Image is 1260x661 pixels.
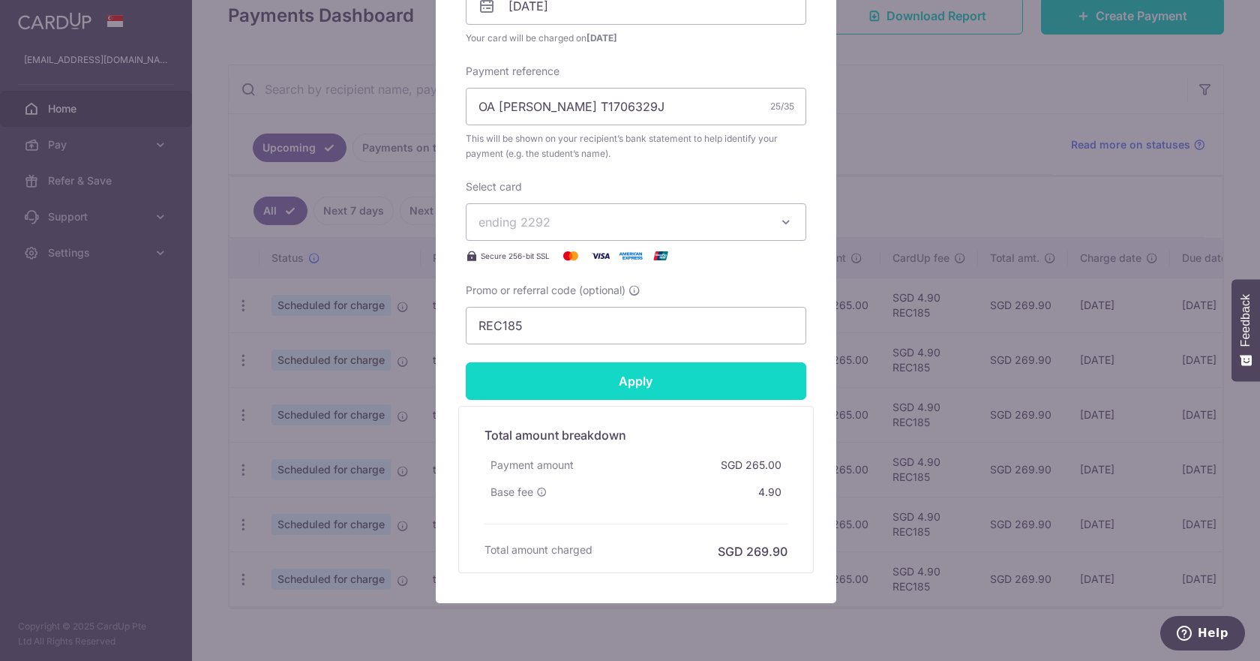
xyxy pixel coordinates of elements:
label: Payment reference [466,64,559,79]
span: Feedback [1239,294,1252,347]
span: Promo or referral code (optional) [466,283,625,298]
div: 4.90 [752,479,787,506]
div: Payment amount [484,452,580,479]
span: ending 2292 [478,215,550,230]
input: Apply [466,362,806,400]
label: Select card [466,179,522,194]
button: Feedback - Show survey [1231,279,1260,381]
span: Secure 256-bit SSL [481,250,550,262]
span: This will be shown on your recipient’s bank statement to help identify your payment (e.g. the stu... [466,131,806,161]
h6: Total amount charged [484,542,592,557]
div: 25/35 [770,99,794,114]
img: Mastercard [556,247,586,265]
div: SGD 265.00 [715,452,787,479]
img: American Express [616,247,646,265]
span: Base fee [490,485,533,500]
h6: SGD 269.90 [718,542,787,560]
img: Visa [586,247,616,265]
span: [DATE] [586,32,617,44]
span: Your card will be charged on [466,31,806,46]
button: ending 2292 [466,203,806,241]
h5: Total amount breakdown [484,426,787,444]
iframe: Opens a widget where you can find more information [1160,616,1245,653]
img: UnionPay [646,247,676,265]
